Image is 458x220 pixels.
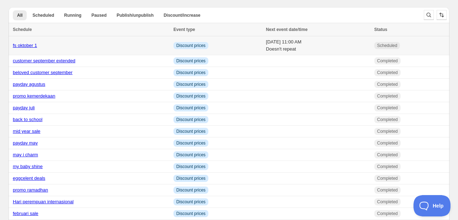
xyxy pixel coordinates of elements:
[176,43,205,48] span: Discount prices
[13,140,38,146] a: payday may
[17,12,22,18] span: All
[176,199,205,205] span: Discount prices
[176,176,205,181] span: Discount prices
[13,211,38,216] a: februari sale
[13,93,55,99] a: promo kemerdekaan
[176,152,205,158] span: Discount prices
[377,140,398,146] span: Completed
[377,43,397,48] span: Scheduled
[13,117,42,122] a: back to school
[377,176,398,181] span: Completed
[13,58,76,63] a: customer september extended
[377,164,398,169] span: Completed
[176,211,205,216] span: Discount prices
[176,117,205,122] span: Discount prices
[173,27,195,32] span: Event type
[424,10,434,20] button: Search and filter results
[13,187,48,193] a: promo ramadhan
[13,82,45,87] a: payday agustus
[374,27,387,32] span: Status
[377,211,398,216] span: Completed
[377,199,398,205] span: Completed
[64,12,82,18] span: Running
[377,70,398,75] span: Completed
[13,70,73,75] a: beloved customer september
[32,12,54,18] span: Scheduled
[176,140,205,146] span: Discount prices
[437,10,447,20] button: Sort the results
[266,27,308,32] span: Next event date/time
[377,129,398,134] span: Completed
[176,105,205,111] span: Discount prices
[13,164,43,169] a: my baby shine
[13,105,35,110] a: payday juli
[13,176,45,181] a: eggcelent deals
[13,129,40,134] a: mid year sale
[377,93,398,99] span: Completed
[176,164,205,169] span: Discount prices
[377,117,398,122] span: Completed
[163,12,200,18] span: Discount/increase
[413,195,451,216] iframe: Toggle Customer Support
[176,129,205,134] span: Discount prices
[13,152,38,157] a: may i charm
[176,93,205,99] span: Discount prices
[116,12,153,18] span: Publish/unpublish
[377,152,398,158] span: Completed
[176,82,205,87] span: Discount prices
[176,187,205,193] span: Discount prices
[264,36,372,55] td: [DATE] 11:00 AM Doesn't repeat
[377,58,398,64] span: Completed
[92,12,107,18] span: Paused
[377,82,398,87] span: Completed
[13,199,74,204] a: Hari perempuan internasional
[377,187,398,193] span: Completed
[13,27,32,32] span: Schedule
[176,58,205,64] span: Discount prices
[176,70,205,75] span: Discount prices
[377,105,398,111] span: Completed
[13,43,37,48] a: fs oktober 1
